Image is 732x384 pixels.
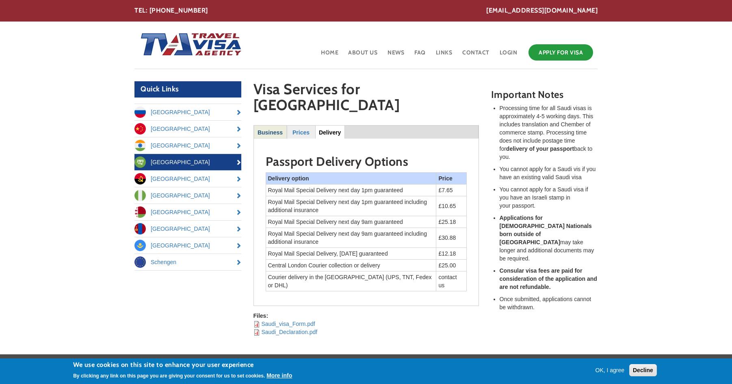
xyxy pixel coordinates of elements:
h2: Passport Delivery Options [266,155,467,168]
td: £25.18 [436,216,466,228]
td: Royal Mail Special Delivery next day 9am guaranteed [266,216,436,228]
th: Delivery option [266,173,436,184]
td: Royal Mail Special Delivery, [DATE] guaranteed [266,248,436,260]
h1: Visa Services for [GEOGRAPHIC_DATA] [253,81,479,117]
a: Saudi_Declaration.pdf [261,329,317,335]
td: contact us [436,271,466,291]
a: News [387,42,405,69]
a: [GEOGRAPHIC_DATA] [134,137,241,154]
h2: We use cookies on this site to enhance your user experience [73,360,292,369]
a: [GEOGRAPHIC_DATA] [134,171,241,187]
a: About Us [347,42,378,69]
th: Price [436,173,466,184]
a: [GEOGRAPHIC_DATA] [134,154,241,170]
div: TEL: [PHONE_NUMBER] [134,6,598,15]
strong: Delivery [319,129,341,136]
strong: delivery of your passport [506,145,574,152]
td: Royal Mail Special Delivery next day 1pm guaranteed [266,184,436,196]
a: Contact [461,42,490,69]
button: OK, I agree [592,366,628,374]
img: application/pdf [253,321,260,328]
td: Central London Courier collection or delivery [266,260,436,271]
li: You cannot apply for a Saudi visa if you have an Israeli stamp in your passport. [500,185,598,210]
a: [GEOGRAPHIC_DATA] [134,121,241,137]
img: application/pdf [253,329,260,336]
strong: Prices [292,129,310,136]
a: Saudi_visa_Form.pdf [261,321,315,327]
a: [GEOGRAPHIC_DATA] [134,237,241,254]
strong: Important Notes [491,89,564,100]
a: [GEOGRAPHIC_DATA] [134,221,241,237]
li: Once submitted, applications cannot be withdrawn. [500,295,598,311]
a: [GEOGRAPHIC_DATA] [134,204,241,220]
a: Business [254,126,286,138]
a: [EMAIL_ADDRESS][DOMAIN_NAME] [486,6,598,15]
a: Schengen [134,254,241,270]
a: [GEOGRAPHIC_DATA] [134,187,241,204]
td: Royal Mail Special Delivery next day 1pm guaranteed including additional insurance [266,196,436,216]
a: Prices [288,126,315,138]
td: £25.00 [436,260,466,271]
a: Delivery [316,126,344,138]
button: More info [266,371,292,380]
a: Links [435,42,453,69]
td: Royal Mail Special Delivery next day 9am guaranteed including additional insurance [266,228,436,248]
strong: Business [258,129,283,136]
a: Login [499,42,518,69]
a: FAQ [414,42,427,69]
strong: Applications for [DEMOGRAPHIC_DATA] Nationals born outside of [GEOGRAPHIC_DATA] [500,215,592,245]
a: Home [320,42,339,69]
img: Home [134,25,243,65]
td: £12.18 [436,248,466,260]
td: £7.65 [436,184,466,196]
li: You cannot apply for a Saudi vis if you have an existing valid Saudi visa [500,165,598,181]
td: £10.65 [436,196,466,216]
td: Courier delivery in the [GEOGRAPHIC_DATA] (UPS, TNT, Fedex or DHL) [266,271,436,291]
a: [GEOGRAPHIC_DATA] [134,104,241,120]
li: Processing time for all Saudi visas is approximately 4-5 working days. This includes translation ... [500,104,598,161]
td: £30.88 [436,228,466,248]
li: may take longer and additional documents may be required. [500,214,598,263]
button: Decline [629,364,657,376]
a: Apply for Visa [528,44,593,61]
p: By clicking any link on this page you are giving your consent for us to set cookies. [73,373,265,379]
strong: Consular visa fees are paid for consideration of the application and are not refundable. [500,267,597,290]
div: Files: [253,312,479,320]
